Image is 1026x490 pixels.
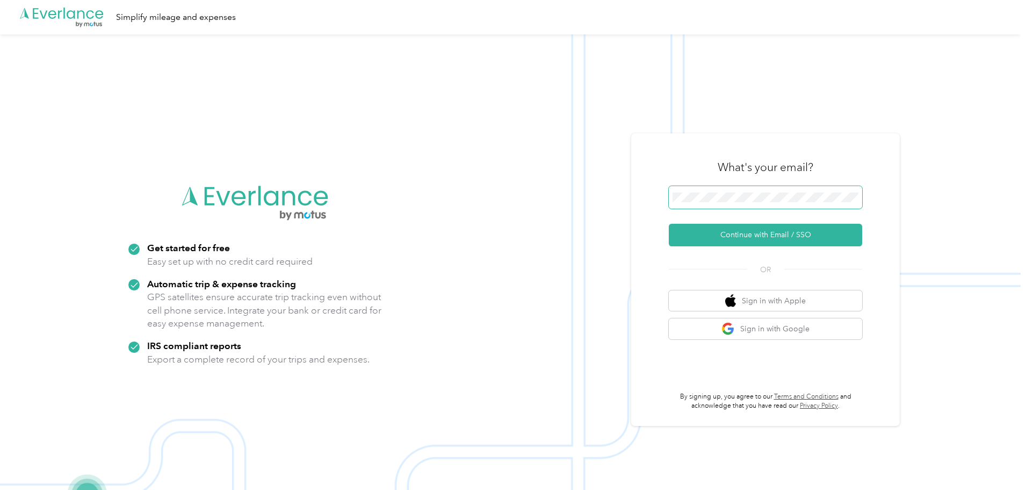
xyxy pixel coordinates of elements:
[147,290,382,330] p: GPS satellites ensure accurate trip tracking even without cell phone service. Integrate your bank...
[774,393,839,401] a: Terms and Conditions
[747,264,784,275] span: OR
[718,160,813,175] h3: What's your email?
[669,392,862,411] p: By signing up, you agree to our and acknowledge that you have read our .
[147,353,370,366] p: Export a complete record of your trips and expenses.
[669,224,862,246] button: Continue with Email / SSO
[116,11,236,24] div: Simplify mileage and expenses
[147,340,241,351] strong: IRS compliant reports
[669,290,862,311] button: apple logoSign in with Apple
[800,402,838,410] a: Privacy Policy
[721,322,735,336] img: google logo
[669,318,862,339] button: google logoSign in with Google
[725,294,736,308] img: apple logo
[147,278,296,289] strong: Automatic trip & expense tracking
[147,242,230,253] strong: Get started for free
[147,255,313,268] p: Easy set up with no credit card required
